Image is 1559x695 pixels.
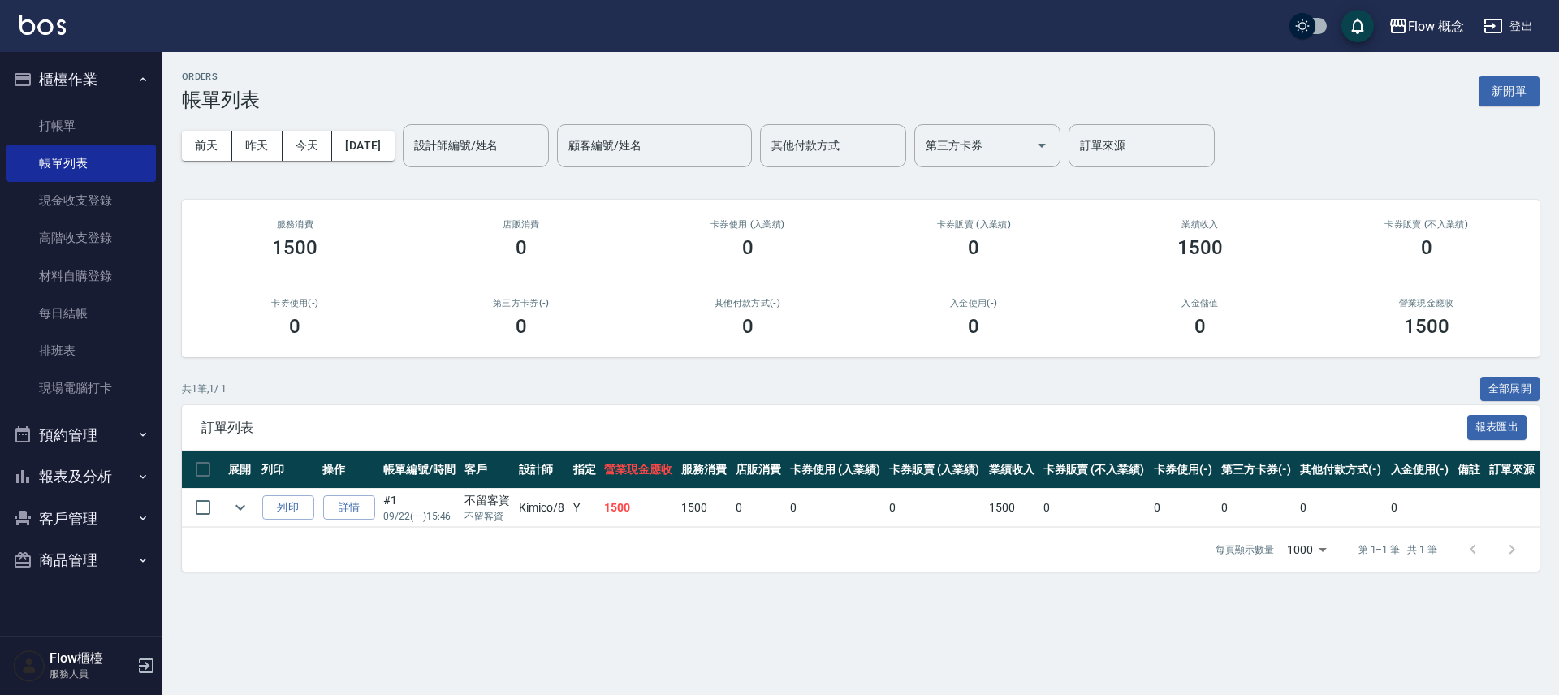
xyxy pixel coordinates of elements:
td: 0 [1387,489,1454,527]
h3: 1500 [272,236,317,259]
a: 新開單 [1479,83,1540,98]
td: Y [569,489,601,527]
td: Kimico /8 [515,489,569,527]
td: 1500 [985,489,1039,527]
button: [DATE] [332,131,394,161]
td: 0 [732,489,786,527]
h2: 卡券使用(-) [201,298,389,309]
h3: 0 [742,315,754,338]
h2: 業績收入 [1107,219,1294,230]
td: 1500 [677,489,732,527]
th: 帳單編號/時間 [379,451,460,489]
button: Open [1029,132,1055,158]
td: 0 [1039,489,1151,527]
a: 打帳單 [6,107,156,145]
button: 前天 [182,131,232,161]
div: 1000 [1280,528,1332,572]
a: 詳情 [323,495,375,520]
h3: 帳單列表 [182,88,260,111]
p: 09/22 (一) 15:46 [383,509,456,524]
p: 不留客資 [464,509,511,524]
button: 全部展開 [1480,377,1540,402]
td: 0 [885,489,984,527]
h3: 0 [516,315,527,338]
button: 登出 [1477,11,1540,41]
p: 服務人員 [50,667,132,681]
th: 入金使用(-) [1387,451,1454,489]
a: 高階收支登錄 [6,219,156,257]
th: 卡券販賣 (入業績) [885,451,984,489]
a: 帳單列表 [6,145,156,182]
h3: 服務消費 [201,219,389,230]
td: 0 [1296,489,1386,527]
td: #1 [379,489,460,527]
button: save [1341,10,1374,42]
p: 共 1 筆, 1 / 1 [182,382,227,396]
th: 列印 [257,451,318,489]
div: 不留客資 [464,492,511,509]
div: Flow 概念 [1408,16,1465,37]
a: 每日結帳 [6,295,156,332]
th: 卡券使用(-) [1150,451,1217,489]
th: 指定 [569,451,601,489]
th: 卡券販賣 (不入業績) [1039,451,1151,489]
h2: 其他付款方式(-) [654,298,841,309]
button: 新開單 [1479,76,1540,106]
button: expand row [228,495,253,520]
h2: 入金儲值 [1107,298,1294,309]
button: 櫃檯作業 [6,58,156,101]
th: 訂單來源 [1485,451,1540,489]
h3: 0 [968,315,979,338]
p: 每頁顯示數量 [1216,542,1274,557]
th: 業績收入 [985,451,1039,489]
button: 報表及分析 [6,455,156,498]
h2: 卡券販賣 (不入業績) [1332,219,1520,230]
h3: 0 [1421,236,1432,259]
h2: 入金使用(-) [880,298,1068,309]
img: Person [13,650,45,682]
h3: 0 [289,315,300,338]
th: 操作 [318,451,379,489]
button: 列印 [262,495,314,520]
button: 昨天 [232,131,283,161]
th: 營業現金應收 [600,451,677,489]
td: 1500 [600,489,677,527]
th: 設計師 [515,451,569,489]
a: 排班表 [6,332,156,369]
span: 訂單列表 [201,420,1467,436]
img: Logo [19,15,66,35]
button: 客戶管理 [6,498,156,540]
td: 0 [1217,489,1296,527]
button: 今天 [283,131,333,161]
button: 報表匯出 [1467,415,1527,440]
h2: ORDERS [182,71,260,82]
button: 商品管理 [6,539,156,581]
h5: Flow櫃檯 [50,650,132,667]
h2: 第三方卡券(-) [428,298,615,309]
th: 備註 [1453,451,1485,489]
a: 現場電腦打卡 [6,369,156,407]
h3: 0 [516,236,527,259]
h3: 0 [968,236,979,259]
button: 預約管理 [6,414,156,456]
h3: 1500 [1404,315,1449,338]
h2: 店販消費 [428,219,615,230]
h3: 0 [1194,315,1206,338]
th: 客戶 [460,451,515,489]
a: 材料自購登錄 [6,257,156,295]
th: 店販消費 [732,451,786,489]
p: 第 1–1 筆 共 1 筆 [1358,542,1437,557]
th: 其他付款方式(-) [1296,451,1386,489]
h2: 營業現金應收 [1332,298,1520,309]
th: 第三方卡券(-) [1217,451,1296,489]
td: 0 [1150,489,1217,527]
button: Flow 概念 [1382,10,1471,43]
th: 服務消費 [677,451,732,489]
th: 卡券使用 (入業績) [786,451,885,489]
td: 0 [786,489,885,527]
h3: 0 [742,236,754,259]
a: 現金收支登錄 [6,182,156,219]
th: 展開 [224,451,257,489]
h2: 卡券販賣 (入業績) [880,219,1068,230]
h2: 卡券使用 (入業績) [654,219,841,230]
